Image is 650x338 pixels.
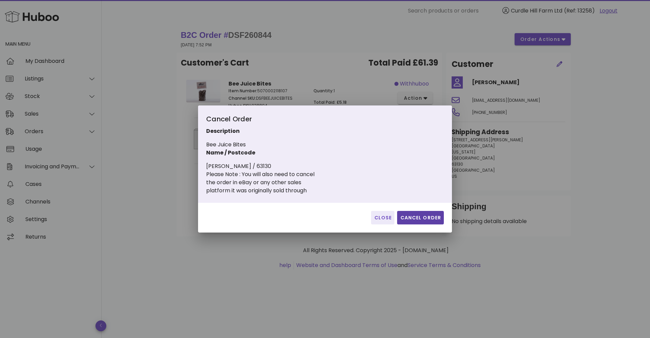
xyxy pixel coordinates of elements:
[206,149,358,157] p: Name / Postcode
[397,211,444,224] button: Cancel Order
[374,214,392,221] span: Close
[371,211,394,224] button: Close
[206,127,358,135] p: Description
[206,114,358,127] div: Cancel Order
[206,114,358,195] div: Bee Juice Bites [PERSON_NAME] / 63130
[400,214,441,221] span: Cancel Order
[206,170,358,195] div: Please Note : You will also need to cancel the order in eBay or any other sales platform it was o...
